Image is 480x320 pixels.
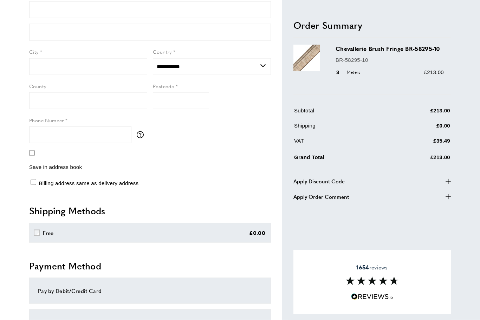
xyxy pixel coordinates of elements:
p: BR-58295-10 [336,56,444,64]
strong: 1654 [356,263,369,271]
div: £0.00 [249,229,266,237]
img: Reviews.io 5 stars [351,294,393,300]
h2: Payment Method [29,260,271,272]
td: £213.00 [389,152,450,167]
span: Billing address same as delivery address [39,180,138,186]
div: Free [43,229,54,237]
span: Meters [343,69,362,76]
span: City [29,48,39,55]
td: £0.00 [389,122,450,135]
td: Shipping [294,122,388,135]
button: More information [137,131,147,138]
td: VAT [294,137,388,150]
input: Billing address same as delivery address [31,179,36,185]
div: Pay by Debit/Credit Card [38,287,262,295]
span: £213.00 [424,69,444,75]
span: Save in address book [29,164,82,170]
div: 3 [336,68,363,77]
span: County [29,83,46,90]
td: Subtotal [294,106,388,120]
h2: Order Summary [293,19,451,32]
h2: Shipping Methods [29,204,271,217]
h3: Chevallerie Brush Fringe BR-58295-10 [336,45,444,53]
span: Postcode [153,83,174,90]
img: Chevallerie Brush Fringe BR-58295-10 [293,45,320,71]
span: Phone Number [29,117,64,124]
img: Reviews section [346,277,398,285]
span: Apply Order Comment [293,192,349,201]
td: £213.00 [389,106,450,120]
span: reviews [356,264,388,271]
span: Apply Discount Code [293,177,345,185]
td: £35.49 [389,137,450,150]
td: Grand Total [294,152,388,167]
span: Country [153,48,172,55]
